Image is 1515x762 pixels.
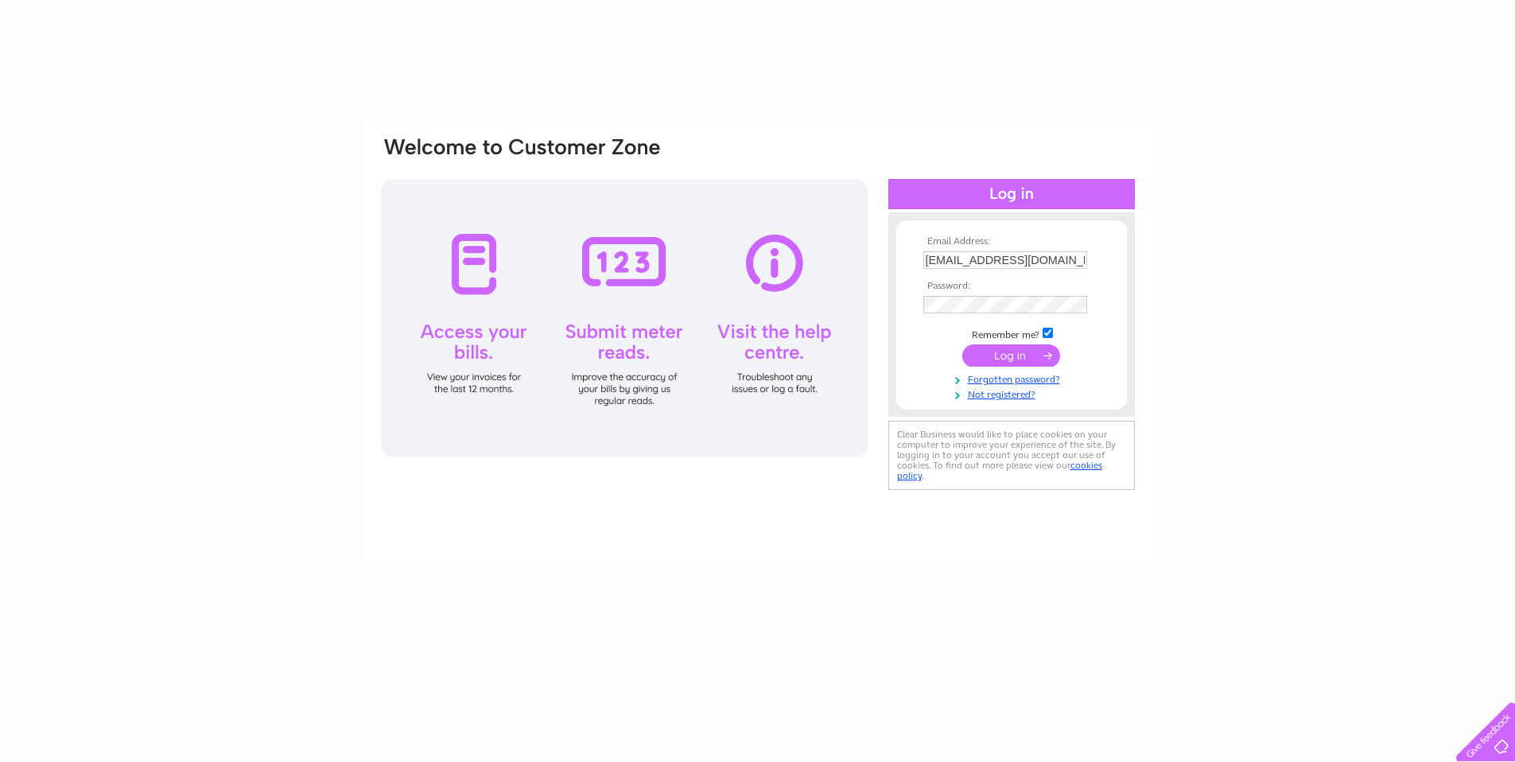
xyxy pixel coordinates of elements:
[897,460,1102,481] a: cookies policy
[919,236,1104,247] th: Email Address:
[923,371,1104,386] a: Forgotten password?
[919,325,1104,341] td: Remember me?
[923,386,1104,401] a: Not registered?
[962,344,1060,367] input: Submit
[888,421,1135,490] div: Clear Business would like to place cookies on your computer to improve your experience of the sit...
[919,281,1104,292] th: Password:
